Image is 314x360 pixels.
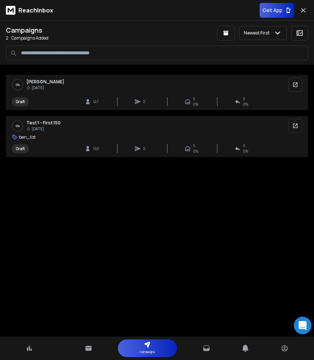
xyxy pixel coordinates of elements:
[193,143,195,149] span: 0
[12,97,29,106] div: Draft
[294,317,311,334] div: Open Intercom Messenger
[239,26,287,40] button: Newest First
[26,126,61,132] span: [DATE]
[243,96,245,102] span: 0
[93,99,100,105] span: 147
[243,102,248,107] span: 0%
[193,96,195,102] span: 0
[143,99,150,105] span: 0
[26,85,64,91] span: [DATE]
[6,35,155,41] p: Campaigns Added
[193,149,198,154] span: 0%
[16,83,20,87] p: 0 %
[19,134,36,140] p: ben_list
[6,75,308,110] a: 0%[PERSON_NAME] [DATE]Draft14700 0%0 0%
[16,124,20,128] p: 0 %
[6,25,155,35] h2: Campaigns
[140,348,155,356] p: Campaigns
[260,3,294,18] button: Get App
[12,144,29,153] div: Draft
[18,6,53,15] p: ReachInbox
[6,35,8,41] span: 2
[26,120,61,132] span: Test 1 - First 150
[93,146,100,152] span: 150
[243,143,245,149] span: 0
[26,79,64,91] span: [PERSON_NAME]
[193,102,198,107] span: 0%
[243,149,248,154] span: 0%
[143,146,150,152] span: 0
[6,116,308,157] a: 0%Test 1 - First 150 [DATE]ben_listDraft15000 0%0 0%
